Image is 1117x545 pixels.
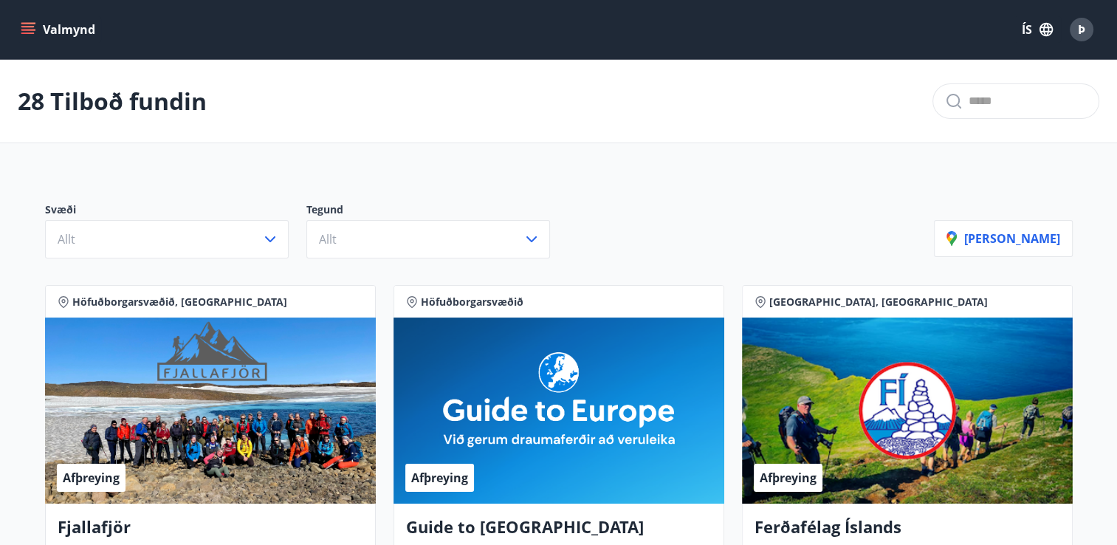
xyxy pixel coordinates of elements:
p: Tegund [306,202,568,220]
button: Allt [45,220,289,258]
p: Svæði [45,202,306,220]
button: [PERSON_NAME] [934,220,1073,257]
span: Afþreying [411,470,468,486]
button: Allt [306,220,550,258]
button: Þ [1064,12,1099,47]
span: [GEOGRAPHIC_DATA], [GEOGRAPHIC_DATA] [769,295,988,309]
button: menu [18,16,101,43]
span: Afþreying [63,470,120,486]
span: Allt [319,231,337,247]
button: ÍS [1014,16,1061,43]
span: Allt [58,231,75,247]
span: Höfuðborgarsvæðið, [GEOGRAPHIC_DATA] [72,295,287,309]
p: [PERSON_NAME] [946,230,1060,247]
p: 28 Tilboð fundin [18,85,207,117]
span: Þ [1078,21,1085,38]
span: Höfuðborgarsvæðið [421,295,523,309]
span: Afþreying [760,470,817,486]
